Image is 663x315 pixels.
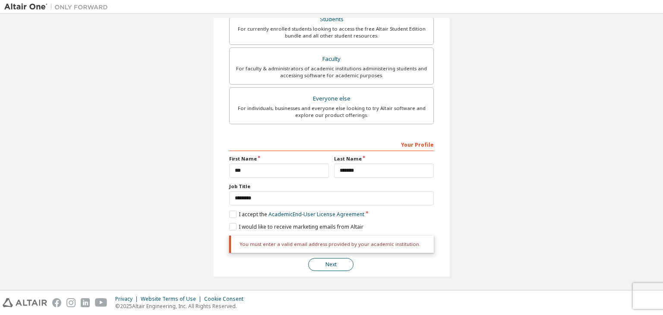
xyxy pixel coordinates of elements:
[3,298,47,307] img: altair_logo.svg
[115,296,141,302] div: Privacy
[52,298,61,307] img: facebook.svg
[229,236,434,253] div: You must enter a valid email address provided by your academic institution.
[229,155,329,162] label: First Name
[115,302,249,310] p: © 2025 Altair Engineering, Inc. All Rights Reserved.
[229,223,363,230] label: I would like to receive marketing emails from Altair
[81,298,90,307] img: linkedin.svg
[235,53,428,65] div: Faculty
[334,155,434,162] label: Last Name
[95,298,107,307] img: youtube.svg
[229,211,364,218] label: I accept the
[141,296,204,302] div: Website Terms of Use
[235,25,428,39] div: For currently enrolled students looking to access the free Altair Student Edition bundle and all ...
[229,137,434,151] div: Your Profile
[235,93,428,105] div: Everyone else
[308,258,354,271] button: Next
[235,65,428,79] div: For faculty & administrators of academic institutions administering students and accessing softwa...
[229,183,434,190] label: Job Title
[204,296,249,302] div: Cookie Consent
[235,13,428,25] div: Students
[268,211,364,218] a: Academic End-User License Agreement
[66,298,76,307] img: instagram.svg
[235,105,428,119] div: For individuals, businesses and everyone else looking to try Altair software and explore our prod...
[4,3,112,11] img: Altair One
